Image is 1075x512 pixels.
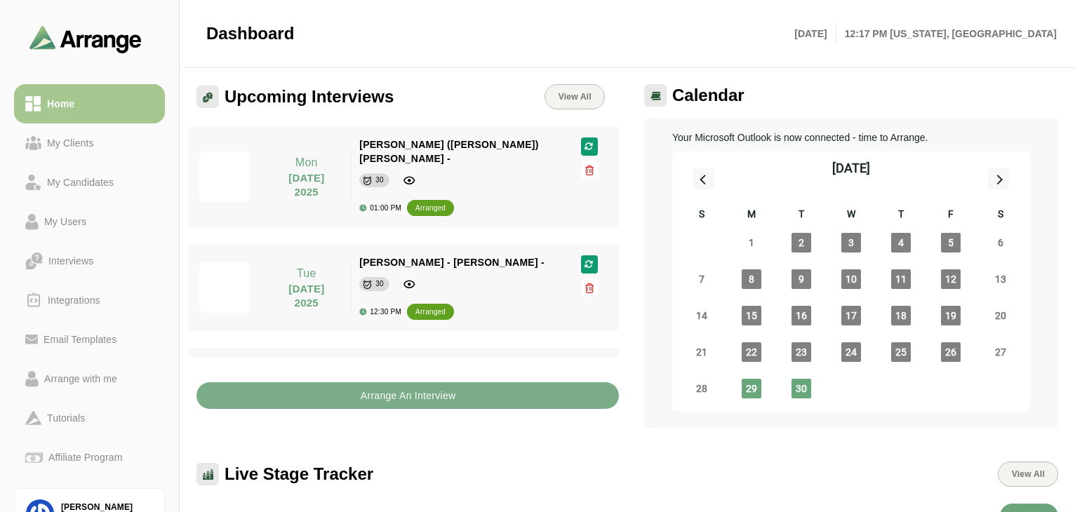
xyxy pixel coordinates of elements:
div: 12:30 PM [359,308,401,316]
span: Monday, September 15, 2025 [742,306,761,325]
b: Arrange An Interview [360,382,456,409]
div: Tutorials [41,410,91,426]
span: [PERSON_NAME] - [PERSON_NAME] - [359,257,545,268]
span: Tuesday, September 23, 2025 [792,342,811,362]
span: Tuesday, September 2, 2025 [792,233,811,252]
a: Home [14,84,165,123]
span: Saturday, September 13, 2025 [991,269,1010,289]
span: Monday, September 29, 2025 [742,379,761,398]
span: Tuesday, September 9, 2025 [792,269,811,289]
button: View All [998,462,1058,487]
div: Arrange with me [39,370,123,387]
span: Wednesday, September 10, 2025 [841,269,861,289]
button: Arrange An Interview [196,382,619,409]
span: Tuesday, September 30, 2025 [792,379,811,398]
a: Affiliate Program [14,438,165,477]
span: View All [1011,469,1045,479]
div: [DATE] [832,159,870,178]
a: My Candidates [14,163,165,202]
p: [DATE] 2025 [271,282,342,310]
a: Email Templates [14,320,165,359]
p: Tue [271,265,342,282]
span: Sunday, September 28, 2025 [692,379,712,398]
div: Home [41,95,80,112]
span: Saturday, September 20, 2025 [991,306,1010,325]
a: My Users [14,202,165,241]
a: Interviews [14,241,165,281]
div: arranged [415,305,446,319]
div: Integrations [42,292,106,309]
p: Your Microsoft Outlook is now connected - time to Arrange. [672,129,1030,146]
p: 12:17 PM [US_STATE], [GEOGRAPHIC_DATA] [836,25,1057,42]
a: Arrange with me [14,359,165,398]
div: T [776,206,826,224]
span: [PERSON_NAME] ([PERSON_NAME]) [PERSON_NAME] - [359,139,538,164]
div: arranged [415,201,446,215]
span: Monday, September 22, 2025 [742,342,761,362]
div: My Users [39,213,92,230]
div: Affiliate Program [43,449,128,466]
div: Email Templates [38,331,122,348]
p: Mon [271,154,342,171]
div: My Clients [41,135,100,151]
span: Friday, September 26, 2025 [941,342,961,362]
div: 30 [375,173,384,187]
span: Sunday, September 21, 2025 [692,342,712,362]
span: Saturday, September 27, 2025 [991,342,1010,362]
div: Interviews [43,252,99,269]
span: Friday, September 19, 2025 [941,306,961,325]
span: Wednesday, September 17, 2025 [841,306,861,325]
span: Friday, September 5, 2025 [941,233,961,252]
span: Sunday, September 14, 2025 [692,306,712,325]
div: W [826,206,876,224]
span: Thursday, September 11, 2025 [891,269,911,289]
span: Saturday, September 6, 2025 [991,233,1010,252]
p: [DATE] 2025 [271,171,342,199]
div: M [726,206,776,224]
div: My Candidates [41,174,119,191]
span: Sunday, September 7, 2025 [692,269,712,289]
span: Thursday, September 18, 2025 [891,306,911,325]
p: [DATE] [794,25,836,42]
span: Live Stage Tracker [225,464,373,485]
div: 30 [375,277,384,291]
span: Monday, September 1, 2025 [742,233,761,252]
span: Thursday, September 25, 2025 [891,342,911,362]
span: Friday, September 12, 2025 [941,269,961,289]
a: View All [545,84,605,109]
div: T [876,206,926,224]
div: 01:00 PM [359,204,401,212]
span: Wednesday, September 3, 2025 [841,233,861,252]
span: Monday, September 8, 2025 [742,269,761,289]
a: Integrations [14,281,165,320]
span: Thursday, September 4, 2025 [891,233,911,252]
a: My Clients [14,123,165,163]
span: Tuesday, September 16, 2025 [792,306,811,325]
span: Upcoming Interviews [225,86,394,107]
span: Calendar [672,85,745,106]
a: Tutorials [14,398,165,438]
span: View All [558,92,592,102]
div: S [976,206,1026,224]
span: Wednesday, September 24, 2025 [841,342,861,362]
div: F [926,206,976,224]
div: S [676,206,726,224]
span: Dashboard [206,23,294,44]
img: arrangeai-name-small-logo.4d2b8aee.svg [29,25,142,53]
